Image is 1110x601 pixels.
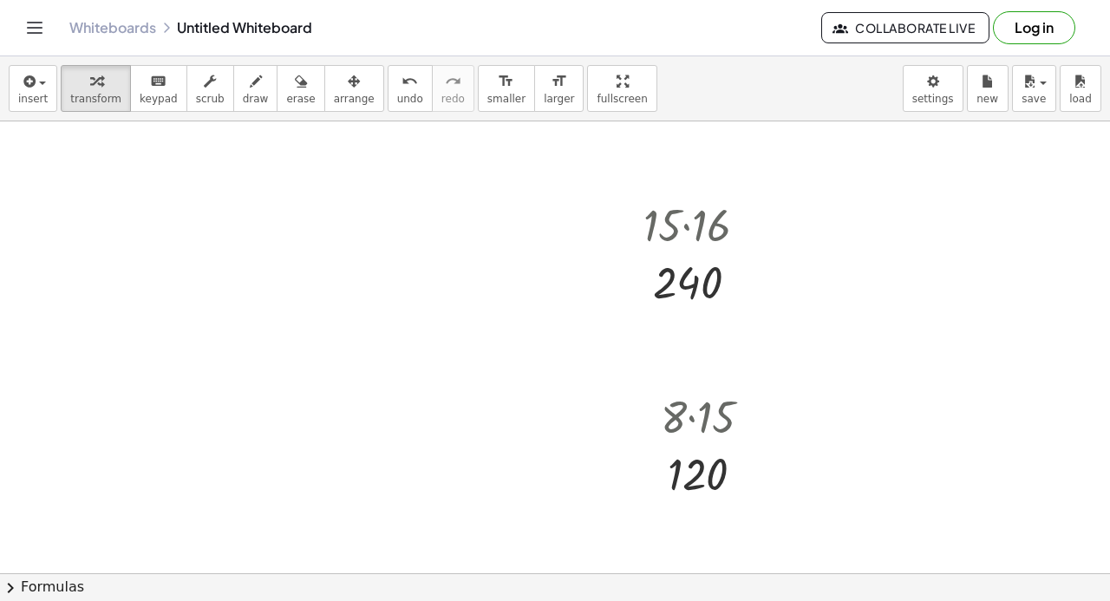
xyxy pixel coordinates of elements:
[388,65,433,112] button: undoundo
[196,93,225,105] span: scrub
[18,93,48,105] span: insert
[402,71,418,92] i: undo
[150,71,166,92] i: keyboard
[277,65,324,112] button: erase
[397,93,423,105] span: undo
[544,93,574,105] span: larger
[233,65,278,112] button: draw
[1060,65,1101,112] button: load
[912,93,954,105] span: settings
[441,93,465,105] span: redo
[432,65,474,112] button: redoredo
[976,93,998,105] span: new
[587,65,656,112] button: fullscreen
[1069,93,1092,105] span: load
[445,71,461,92] i: redo
[967,65,1009,112] button: new
[70,93,121,105] span: transform
[993,11,1075,44] button: Log in
[61,65,131,112] button: transform
[597,93,647,105] span: fullscreen
[487,93,526,105] span: smaller
[140,93,178,105] span: keypad
[498,71,514,92] i: format_size
[9,65,57,112] button: insert
[130,65,187,112] button: keyboardkeypad
[478,65,535,112] button: format_sizesmaller
[836,20,975,36] span: Collaborate Live
[903,65,963,112] button: settings
[1022,93,1046,105] span: save
[243,93,269,105] span: draw
[69,19,156,36] a: Whiteboards
[324,65,384,112] button: arrange
[1012,65,1056,112] button: save
[21,14,49,42] button: Toggle navigation
[821,12,989,43] button: Collaborate Live
[186,65,234,112] button: scrub
[551,71,567,92] i: format_size
[286,93,315,105] span: erase
[334,93,375,105] span: arrange
[534,65,584,112] button: format_sizelarger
